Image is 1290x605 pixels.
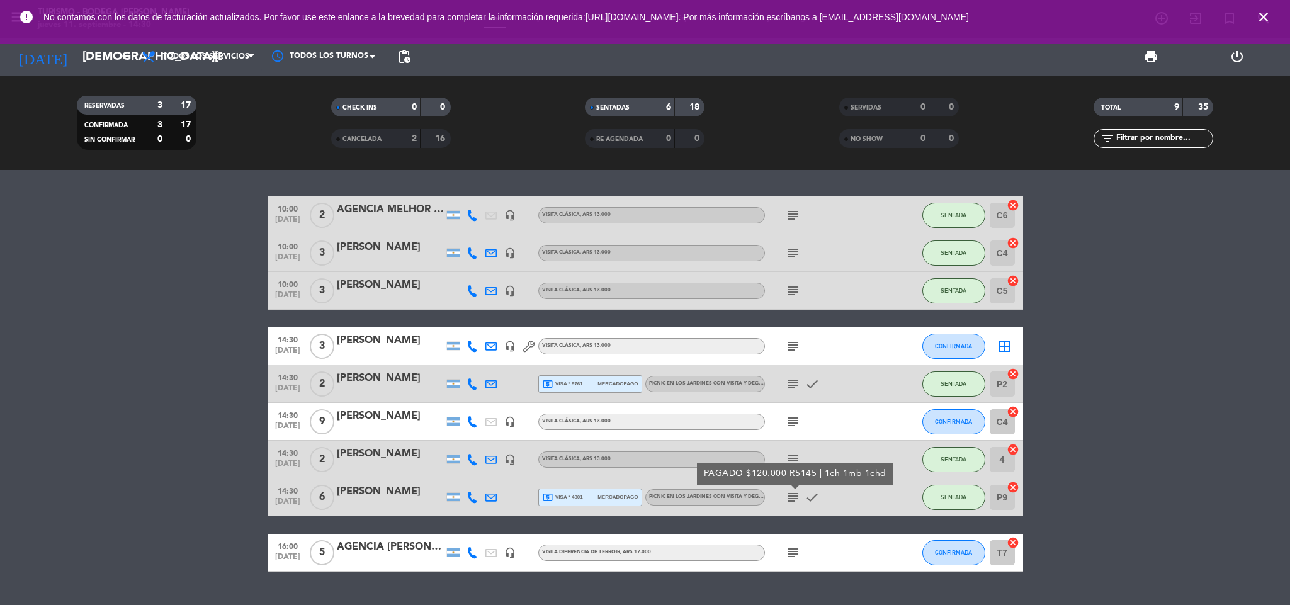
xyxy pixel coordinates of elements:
span: SENTADA [941,212,966,218]
strong: 16 [435,134,448,143]
span: VISITA CLÁSICA [542,343,611,348]
i: subject [786,545,801,560]
i: headset_mic [504,285,516,297]
span: , ARS 13.000 [580,250,611,255]
span: [DATE] [272,460,303,474]
i: power_settings_new [1230,49,1245,64]
button: CONFIRMADA [922,540,985,565]
span: CONFIRMADA [935,418,972,425]
div: [PERSON_NAME] [337,446,444,462]
strong: 0 [694,134,702,143]
span: CANCELADA [342,136,382,142]
strong: 18 [689,103,702,111]
span: [DATE] [272,346,303,361]
i: cancel [1007,405,1019,418]
span: VISITA CLÁSICA [542,419,611,424]
span: SENTADAS [596,105,630,111]
i: cancel [1007,199,1019,212]
i: headset_mic [504,210,516,221]
i: subject [786,208,801,223]
span: visa * 9761 [542,378,583,390]
span: SENTADA [941,494,966,500]
span: 2 [310,371,334,397]
span: VISITA CLÁSICA [542,250,611,255]
span: 3 [310,334,334,359]
a: . Por más información escríbanos a [EMAIL_ADDRESS][DOMAIN_NAME] [679,12,969,22]
span: CHECK INS [342,105,377,111]
i: subject [786,452,801,467]
span: 14:30 [272,370,303,384]
span: RE AGENDADA [596,136,643,142]
input: Filtrar por nombre... [1115,132,1213,145]
span: SIN CONFIRMAR [84,137,135,143]
span: 2 [310,447,334,472]
span: CONFIRMADA [84,122,128,128]
strong: 0 [920,134,925,143]
span: pending_actions [397,49,412,64]
div: [PERSON_NAME] [337,239,444,256]
span: RESERVADAS [84,103,125,109]
button: SENTADA [922,485,985,510]
i: cancel [1007,481,1019,494]
strong: 0 [949,103,956,111]
strong: 3 [157,120,162,129]
button: SENTADA [922,371,985,397]
span: CONFIRMADA [935,342,972,349]
span: SENTADA [941,249,966,256]
i: subject [786,246,801,261]
button: SENTADA [922,203,985,228]
i: headset_mic [504,341,516,352]
strong: 17 [181,101,193,110]
i: check [805,490,820,505]
strong: 0 [186,135,193,144]
i: error [19,9,34,25]
button: SENTADA [922,278,985,303]
span: Todos los servicios [162,52,249,61]
span: , ARS 13.000 [580,419,611,424]
span: No contamos con los datos de facturación actualizados. Por favor use este enlance a la brevedad p... [43,12,969,22]
span: , ARS 13.000 [580,212,611,217]
i: local_atm [542,378,553,390]
span: [DATE] [272,253,303,268]
span: PICNIC EN LOS JARDINES CON VISITA Y DEGUSTACIÓN CLÁSICA [649,494,807,499]
span: , ARS 13.000 [580,456,611,461]
strong: 0 [949,134,956,143]
span: [DATE] [272,553,303,567]
div: [PERSON_NAME] [337,277,444,293]
div: [PERSON_NAME] [337,370,444,387]
span: 6 [310,485,334,510]
i: border_all [997,339,1012,354]
i: subject [786,414,801,429]
span: PICNIC EN LOS JARDINES CON VISITA Y DEGUSTACIÓN CLÁSICA [649,381,807,386]
strong: 17 [181,120,193,129]
span: 14:30 [272,483,303,497]
div: AGENCIA [PERSON_NAME] - [PERSON_NAME] [337,539,444,555]
div: [PERSON_NAME] [337,408,444,424]
strong: 0 [920,103,925,111]
span: SERVIDAS [851,105,881,111]
span: print [1143,49,1158,64]
button: SENTADA [922,447,985,472]
i: subject [786,283,801,298]
i: close [1256,9,1271,25]
span: [DATE] [272,497,303,512]
span: SENTADA [941,287,966,294]
i: cancel [1007,274,1019,287]
i: [DATE] [9,43,76,71]
div: [PERSON_NAME] [337,483,444,500]
i: subject [786,339,801,354]
a: [URL][DOMAIN_NAME] [586,12,679,22]
button: CONFIRMADA [922,334,985,359]
span: 3 [310,240,334,266]
span: , ARS 17.000 [620,550,651,555]
span: mercadopago [597,493,638,501]
i: cancel [1007,536,1019,549]
span: , ARS 13.000 [580,343,611,348]
i: filter_list [1100,131,1115,146]
strong: 35 [1198,103,1211,111]
span: , ARS 13.000 [580,288,611,293]
span: 9 [310,409,334,434]
strong: 0 [666,134,671,143]
span: 14:30 [272,332,303,346]
i: cancel [1007,368,1019,380]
